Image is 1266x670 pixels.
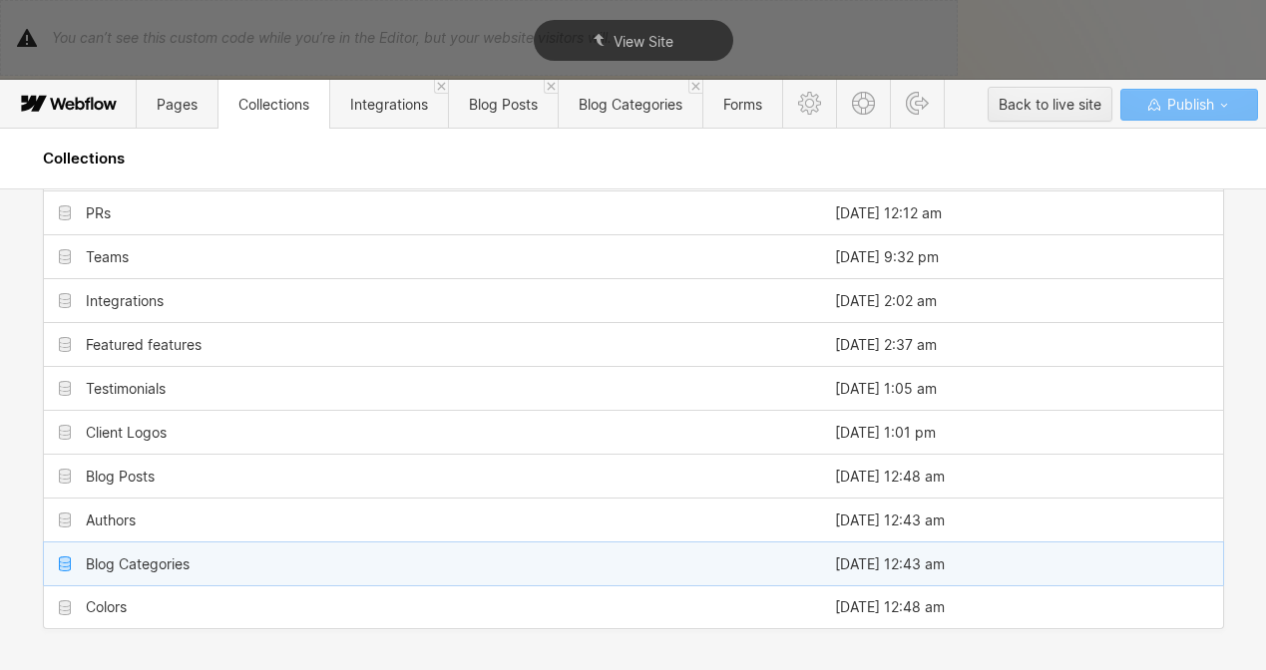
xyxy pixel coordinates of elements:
[350,96,428,113] span: Integrations
[86,205,111,221] div: PRs
[835,556,945,572] span: [DATE] 12:43 am
[544,80,558,94] a: Close 'Blog Posts' tab
[86,599,127,615] div: Colors
[86,469,155,485] div: Blog Posts
[43,149,1224,168] h2: Collections
[999,90,1101,120] div: Back to live site
[579,96,682,113] span: Blog Categories
[86,556,190,572] div: Blog Categories
[835,337,937,353] span: [DATE] 2:37 am
[614,33,673,50] span: View Site
[988,87,1112,122] button: Back to live site
[1120,89,1258,121] button: Publish
[86,293,164,309] div: Integrations
[86,512,136,528] div: Authors
[1163,90,1214,120] span: Publish
[238,96,309,113] span: Collections
[835,425,936,441] span: [DATE] 1:01 pm
[835,512,945,528] span: [DATE] 12:43 am
[688,80,702,94] a: Close 'Blog Categories' tab
[835,381,937,397] span: [DATE] 1:05 am
[835,599,945,615] span: [DATE] 12:48 am
[86,425,167,441] div: Client Logos
[835,469,945,485] span: [DATE] 12:48 am
[86,381,166,397] div: Testimonials
[835,249,939,265] span: [DATE] 9:32 pm
[835,293,937,309] span: [DATE] 2:02 am
[835,205,942,221] span: [DATE] 12:12 am
[86,337,202,353] div: Featured features
[723,96,762,113] span: Forms
[469,96,538,113] span: Blog Posts
[157,96,198,113] span: Pages
[86,249,129,265] div: Teams
[434,80,448,94] a: Close 'Integrations' tab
